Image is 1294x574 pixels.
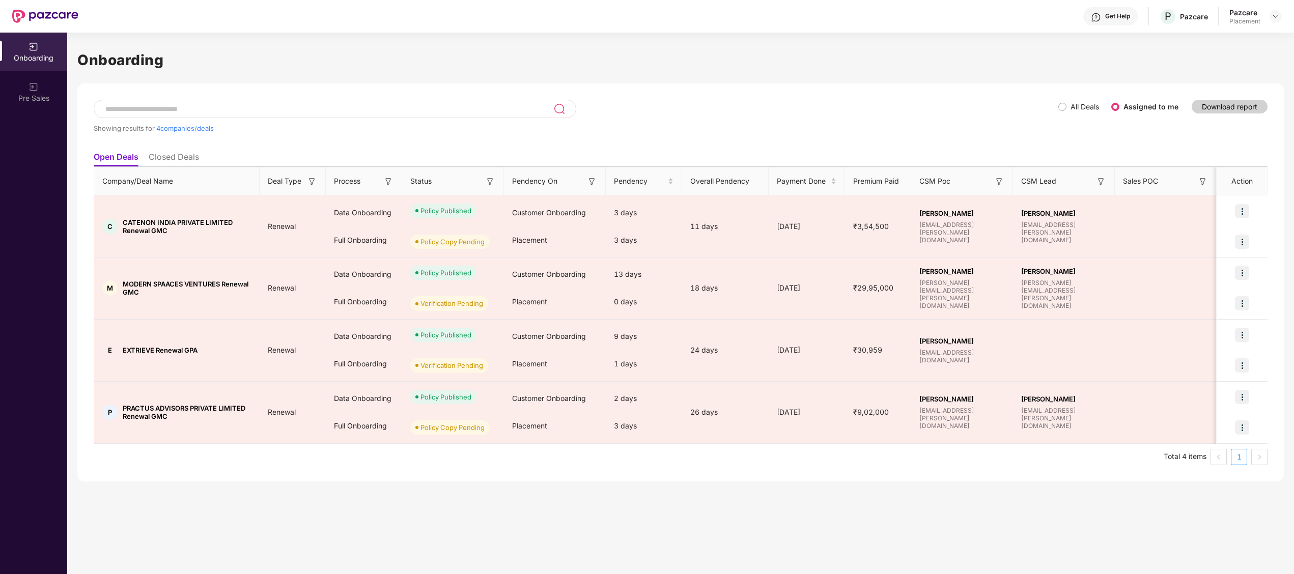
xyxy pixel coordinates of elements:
img: svg+xml;base64,PHN2ZyB3aWR0aD0iMTYiIGhlaWdodD0iMTYiIHZpZXdCb3g9IjAgMCAxNiAxNiIgZmlsbD0ibm9uZSIgeG... [994,177,1004,187]
img: svg+xml;base64,PHN2ZyB3aWR0aD0iMTYiIGhlaWdodD0iMTYiIHZpZXdCb3g9IjAgMCAxNiAxNiIgZmlsbD0ibm9uZSIgeG... [307,177,317,187]
div: Pazcare [1229,8,1260,17]
span: [PERSON_NAME][EMAIL_ADDRESS][PERSON_NAME][DOMAIN_NAME] [919,279,1005,309]
span: [EMAIL_ADDRESS][DOMAIN_NAME] [919,349,1005,364]
img: icon [1235,420,1249,435]
span: Placement [512,359,547,368]
span: Customer Onboarding [512,208,586,217]
img: svg+xml;base64,PHN2ZyB3aWR0aD0iMTYiIGhlaWdodD0iMTYiIHZpZXdCb3g9IjAgMCAxNiAxNiIgZmlsbD0ibm9uZSIgeG... [485,177,495,187]
span: [PERSON_NAME] [1021,395,1107,403]
li: Next Page [1251,449,1268,465]
button: Download report [1192,100,1268,113]
span: Pendency [614,176,666,187]
span: MODERN SPAACES VENTURES Renewal GMC [123,280,251,296]
span: [PERSON_NAME] [919,395,1005,403]
span: Customer Onboarding [512,270,586,278]
span: [PERSON_NAME][EMAIL_ADDRESS][PERSON_NAME][DOMAIN_NAME] [1021,279,1107,309]
img: icon [1235,358,1249,372]
img: icon [1235,328,1249,342]
img: svg+xml;base64,PHN2ZyB3aWR0aD0iMjAiIGhlaWdodD0iMjAiIHZpZXdCb3g9IjAgMCAyMCAyMCIgZmlsbD0ibm9uZSIgeG... [29,42,39,52]
span: Process [334,176,360,187]
span: Sales POC [1123,176,1158,187]
div: Pazcare [1180,12,1208,21]
span: CATENON INDIA PRIVATE LIMITED Renewal GMC [123,218,251,235]
label: Assigned to me [1123,102,1178,111]
span: right [1256,454,1262,460]
div: Policy Published [420,268,471,278]
span: Renewal [260,408,304,416]
span: [PERSON_NAME] [1021,209,1107,217]
img: New Pazcare Logo [12,10,78,23]
div: 26 days [682,407,769,418]
div: [DATE] [769,407,845,418]
div: Full Onboarding [326,412,402,440]
span: Customer Onboarding [512,394,586,403]
div: 2 days [606,385,682,412]
span: [PERSON_NAME] [919,209,1005,217]
span: ₹3,54,500 [845,222,897,231]
span: Renewal [260,346,304,354]
div: Showing results for [94,124,1058,132]
img: svg+xml;base64,PHN2ZyB3aWR0aD0iMjAiIGhlaWdodD0iMjAiIHZpZXdCb3g9IjAgMCAyMCAyMCIgZmlsbD0ibm9uZSIgeG... [29,82,39,92]
div: Get Help [1105,12,1130,20]
span: ₹9,02,000 [845,408,897,416]
span: [EMAIL_ADDRESS][PERSON_NAME][DOMAIN_NAME] [1021,221,1107,244]
span: Deal Type [268,176,301,187]
th: Premium Paid [845,167,911,195]
div: E [102,342,118,358]
div: Policy Published [420,330,471,340]
div: Policy Copy Pending [420,237,485,247]
div: Placement [1229,17,1260,25]
img: svg+xml;base64,PHN2ZyB3aWR0aD0iMTYiIGhlaWdodD0iMTYiIHZpZXdCb3g9IjAgMCAxNiAxNiIgZmlsbD0ibm9uZSIgeG... [383,177,393,187]
div: Data Onboarding [326,261,402,288]
span: Placement [512,236,547,244]
h1: Onboarding [77,49,1284,71]
span: left [1216,454,1222,460]
img: icon [1235,390,1249,404]
div: Full Onboarding [326,350,402,378]
span: 4 companies/deals [156,124,214,132]
div: 1 days [606,350,682,378]
a: 1 [1231,449,1247,465]
span: Payment Done [777,176,829,187]
span: [EMAIL_ADDRESS][PERSON_NAME][DOMAIN_NAME] [1021,407,1107,429]
div: 3 days [606,412,682,440]
li: Closed Deals [149,152,199,166]
button: left [1211,449,1227,465]
span: EXTRIEVE Renewal GPA [123,346,198,354]
div: Full Onboarding [326,226,402,254]
div: Policy Published [420,206,471,216]
span: ₹30,959 [845,346,890,354]
img: svg+xml;base64,PHN2ZyB3aWR0aD0iMTYiIGhlaWdodD0iMTYiIHZpZXdCb3g9IjAgMCAxNiAxNiIgZmlsbD0ibm9uZSIgeG... [1198,177,1208,187]
li: Total 4 items [1164,449,1206,465]
th: Pendency [606,167,682,195]
div: Verification Pending [420,298,483,308]
div: 3 days [606,199,682,226]
label: All Deals [1071,102,1099,111]
button: right [1251,449,1268,465]
div: 3 days [606,226,682,254]
span: [PERSON_NAME] [919,267,1005,275]
span: Renewal [260,222,304,231]
span: Placement [512,297,547,306]
img: svg+xml;base64,PHN2ZyB3aWR0aD0iMTYiIGhlaWdodD0iMTYiIHZpZXdCb3g9IjAgMCAxNiAxNiIgZmlsbD0ibm9uZSIgeG... [587,177,597,187]
th: Action [1217,167,1268,195]
div: Full Onboarding [326,288,402,315]
div: 0 days [606,288,682,315]
div: [DATE] [769,282,845,294]
th: Company/Deal Name [94,167,260,195]
img: icon [1235,266,1249,280]
span: P [1165,10,1171,22]
span: [PERSON_NAME] [919,337,1005,345]
span: [PERSON_NAME] [1021,267,1107,275]
img: icon [1235,204,1249,218]
span: [EMAIL_ADDRESS][PERSON_NAME][DOMAIN_NAME] [919,407,1005,429]
span: ₹29,95,000 [845,283,902,292]
div: M [102,280,118,296]
div: Policy Copy Pending [420,422,485,433]
img: icon [1235,296,1249,310]
th: Payment Done [769,167,845,195]
div: C [102,219,118,234]
span: Renewal [260,283,304,292]
img: icon [1235,235,1249,249]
